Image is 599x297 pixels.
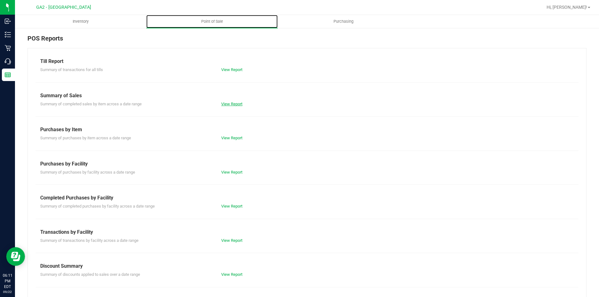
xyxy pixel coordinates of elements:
[5,45,11,51] inline-svg: Retail
[5,58,11,65] inline-svg: Call Center
[15,15,146,28] a: Inventory
[40,262,574,270] div: Discount Summary
[221,102,242,106] a: View Report
[146,15,278,28] a: Point of Sale
[40,92,574,99] div: Summary of Sales
[221,170,242,175] a: View Report
[40,238,139,243] span: Summary of transactions by facility across a date range
[5,18,11,24] inline-svg: Inbound
[40,170,135,175] span: Summary of purchases by facility across a date range
[6,247,25,266] iframe: Resource center
[40,67,103,72] span: Summary of transactions for all tills
[325,19,362,24] span: Purchasing
[221,67,242,72] a: View Report
[221,272,242,277] a: View Report
[40,160,574,168] div: Purchases by Facility
[221,204,242,208] a: View Report
[5,72,11,78] inline-svg: Reports
[64,19,97,24] span: Inventory
[3,273,12,290] p: 06:11 PM EDT
[40,102,142,106] span: Summary of completed sales by item across a date range
[40,58,574,65] div: Till Report
[40,126,574,133] div: Purchases by Item
[40,228,574,236] div: Transactions by Facility
[5,31,11,38] inline-svg: Inventory
[3,290,12,294] p: 09/22
[221,136,242,140] a: View Report
[36,5,91,10] span: GA2 - [GEOGRAPHIC_DATA]
[221,238,242,243] a: View Report
[193,19,231,24] span: Point of Sale
[278,15,409,28] a: Purchasing
[40,136,131,140] span: Summary of purchases by item across a date range
[40,194,574,202] div: Completed Purchases by Facility
[27,34,587,48] div: POS Reports
[547,5,587,10] span: Hi, [PERSON_NAME]!
[40,204,155,208] span: Summary of completed purchases by facility across a date range
[40,272,140,277] span: Summary of discounts applied to sales over a date range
